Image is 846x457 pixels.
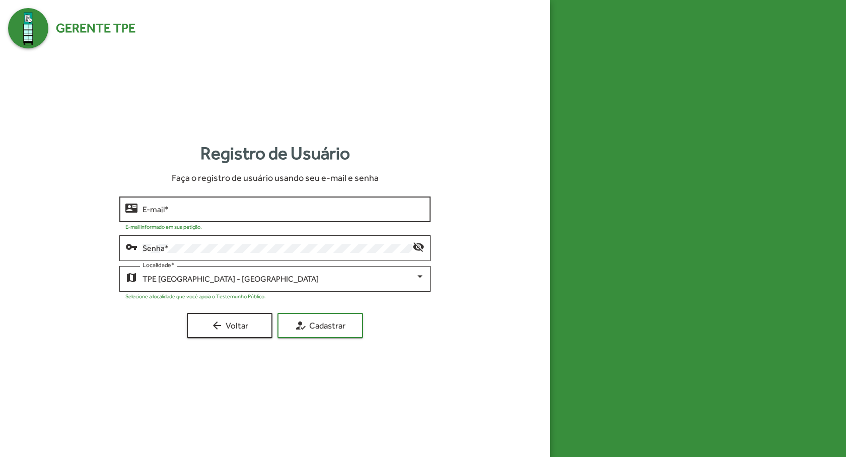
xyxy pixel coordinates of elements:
[125,224,202,230] mat-hint: E-mail informado em sua petição.
[125,271,137,283] mat-icon: map
[143,274,319,284] span: TPE [GEOGRAPHIC_DATA] - [GEOGRAPHIC_DATA]
[412,240,425,252] mat-icon: visibility_off
[196,316,263,335] span: Voltar
[287,316,354,335] span: Cadastrar
[56,19,135,38] span: Gerente TPE
[172,171,379,184] span: Faça o registro de usuário usando seu e-mail e senha
[295,319,307,332] mat-icon: how_to_reg
[211,319,223,332] mat-icon: arrow_back
[8,8,48,48] img: Logo Gerente
[125,202,137,214] mat-icon: contact_mail
[125,240,137,252] mat-icon: vpn_key
[187,313,272,338] button: Voltar
[200,140,350,167] strong: Registro de Usuário
[277,313,363,338] button: Cadastrar
[125,293,266,299] mat-hint: Selecione a localidade que você apoia o Testemunho Público.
